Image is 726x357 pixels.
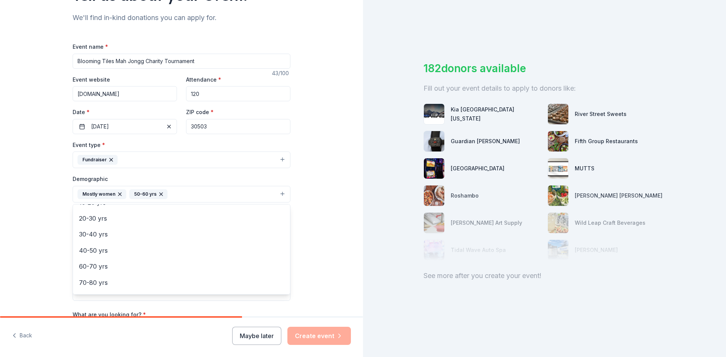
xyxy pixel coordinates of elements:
span: 40-50 yrs [79,246,284,255]
button: Mostly women50-60 yrs [73,186,290,202]
span: 80+ yrs [79,294,284,303]
span: 60-70 yrs [79,261,284,271]
div: 50-60 yrs [129,189,168,199]
div: Mostly women [78,189,126,199]
div: Mostly women50-60 yrs [73,204,290,295]
span: 20-30 yrs [79,213,284,223]
span: 70-80 yrs [79,278,284,287]
span: 30-40 yrs [79,229,284,239]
